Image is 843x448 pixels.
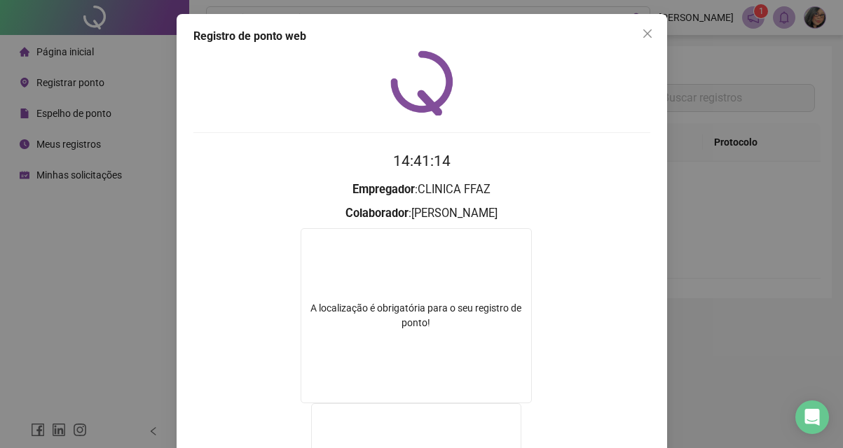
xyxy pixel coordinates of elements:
span: close [642,28,653,39]
img: QRPoint [390,50,453,115]
strong: Empregador [352,183,415,196]
h3: : [PERSON_NAME] [193,204,650,223]
time: 14:41:14 [393,153,451,169]
div: A localização é obrigatória para o seu registro de ponto! [301,301,531,330]
div: Open Intercom Messenger [795,400,829,434]
strong: Colaborador [345,206,409,220]
div: Registro de ponto web [193,28,650,45]
button: Close [636,22,659,45]
h3: : CLINICA FFAZ [193,181,650,199]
